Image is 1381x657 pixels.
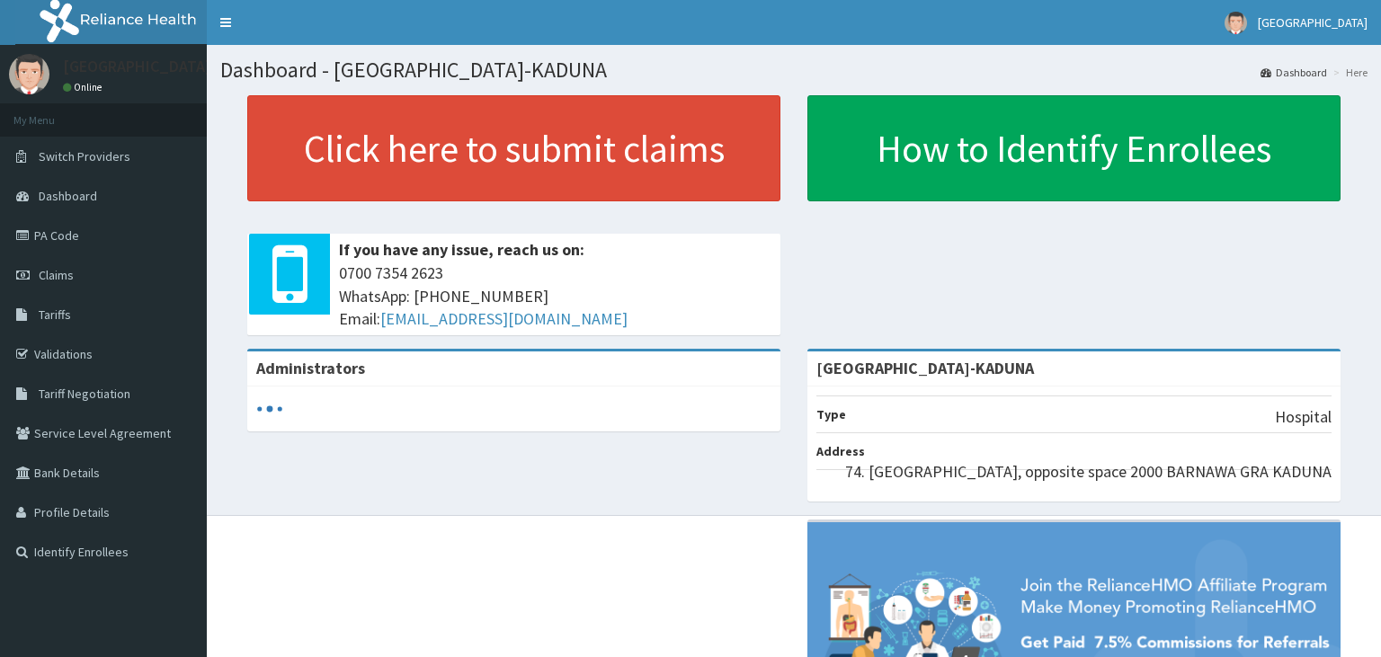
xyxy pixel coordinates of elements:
img: User Image [9,54,49,94]
a: Dashboard [1261,65,1327,80]
a: Click here to submit claims [247,95,780,201]
span: 0700 7354 2623 WhatsApp: [PHONE_NUMBER] Email: [339,262,771,331]
b: Type [816,406,846,422]
a: How to Identify Enrollees [807,95,1341,201]
p: 74. [GEOGRAPHIC_DATA], opposite space 2000 BARNAWA GRA KADUNA [845,460,1332,484]
img: User Image [1225,12,1247,34]
strong: [GEOGRAPHIC_DATA]-KADUNA [816,358,1034,378]
a: Online [63,81,106,93]
svg: audio-loading [256,395,283,422]
span: Tariffs [39,306,71,323]
h1: Dashboard - [GEOGRAPHIC_DATA]-KADUNA [220,58,1368,82]
span: Tariff Negotiation [39,386,130,402]
span: Claims [39,267,74,283]
span: [GEOGRAPHIC_DATA] [1258,14,1368,31]
b: If you have any issue, reach us on: [339,239,584,260]
p: Hospital [1275,405,1332,429]
span: Dashboard [39,188,97,204]
p: [GEOGRAPHIC_DATA] [63,58,211,75]
li: Here [1329,65,1368,80]
b: Administrators [256,358,365,378]
a: [EMAIL_ADDRESS][DOMAIN_NAME] [380,308,628,329]
span: Switch Providers [39,148,130,164]
b: Address [816,443,865,459]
